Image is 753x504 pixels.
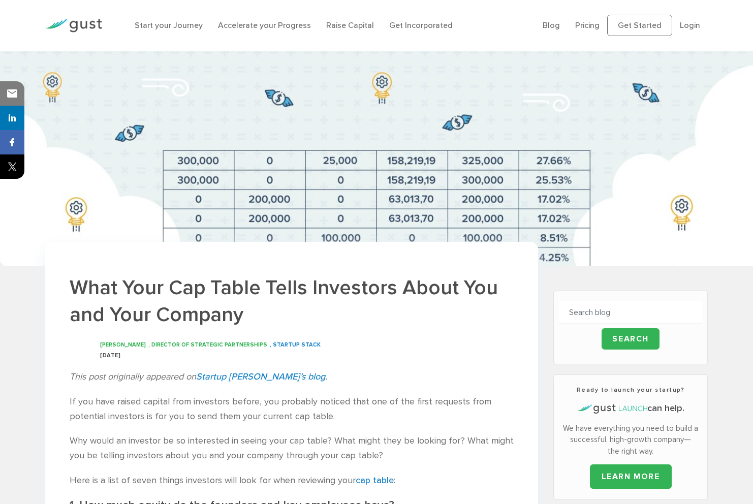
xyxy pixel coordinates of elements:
a: Get Started [607,15,672,36]
span: [DATE] [100,352,120,359]
p: We have everything you need to build a successful, high-growth company—the right way. [559,423,702,457]
span: , DIRECTOR OF STRATEGIC PARTNERSHIPS [148,341,267,348]
em: This post originally appeared on . [70,371,327,382]
span: [PERSON_NAME] [100,341,146,348]
h3: Ready to launch your startup? [559,385,702,394]
a: cap table [356,475,394,486]
h4: can help. [559,402,702,415]
span: , STARTUP STACK [270,341,321,348]
a: Blog [543,20,560,30]
a: Start your Journey [135,20,203,30]
a: LEARN MORE [590,464,672,489]
p: Why would an investor be so interested in seeing your cap table? What might they be looking for? ... [70,434,514,463]
input: Search blog [559,301,702,324]
input: Search [602,328,660,350]
a: Get Incorporated [389,20,453,30]
a: Pricing [575,20,600,30]
a: Startup [PERSON_NAME]’s blog [196,371,325,382]
h1: What Your Cap Table Tells Investors About You and Your Company [70,274,514,328]
a: Raise Capital [326,20,374,30]
a: Accelerate your Progress [218,20,311,30]
p: If you have raised capital from investors before, you probably noticed that one of the first requ... [70,395,514,424]
p: Here is a list of seven things investors will look for when reviewing your : [70,474,514,488]
a: Login [680,20,700,30]
img: Gust Logo [45,19,102,33]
